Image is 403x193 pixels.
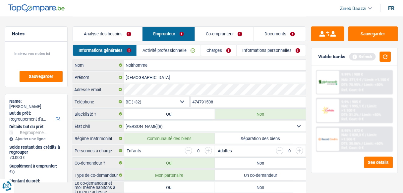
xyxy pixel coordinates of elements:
span: DTI: 30.06% [342,141,361,146]
span: Sauvegarder [29,74,53,79]
span: / [360,113,361,117]
a: Zineb Baazzi [335,3,372,14]
h5: Notes [12,31,61,37]
div: fr [388,5,395,11]
label: Séparation des biens [215,133,306,144]
span: / [363,78,364,82]
span: Limit: <50% [362,113,381,117]
span: Limit: >1.150 € [365,78,389,82]
a: Informations personnelles [237,45,306,56]
label: Le co-demandeur et moi-même habitons à la même adresse [73,182,124,193]
label: Enfants [127,149,142,153]
div: Viable banks [318,54,345,59]
label: Type de co-demandeur [73,170,124,180]
label: Téléphone [73,96,124,107]
img: Record Credits [318,135,338,144]
label: Non [215,158,306,168]
span: Limit: <50% [364,83,383,87]
input: 401020304 [191,96,306,107]
a: Emprunteur [143,27,195,41]
a: Analyse des besoins [73,27,142,41]
img: TopCompare Logo [8,4,65,12]
div: 70.000 € [9,155,63,160]
a: Informations générales [73,45,137,56]
label: Adultes [218,149,232,153]
div: Détails but du prêt [9,124,63,130]
label: Un co-demandeur [215,170,306,180]
span: DTI: 70.95% [342,83,361,87]
label: Personnes à charge [73,145,124,156]
div: 9.99% | 908 € [342,72,363,77]
div: 9.9% | 905 € [342,100,361,104]
label: Communauté des biens [124,133,215,144]
label: Nom [73,60,124,70]
a: Documents [254,27,306,41]
label: État civil [73,121,124,132]
span: / [362,141,363,146]
button: Sauvegarder [20,71,63,82]
label: Adresse email [73,84,124,95]
span: / [365,133,367,137]
label: Supplément à emprunter: [9,164,62,169]
span: / [365,104,367,108]
div: 0 [196,149,201,153]
div: 8.95% | 872 € [342,129,363,133]
a: Co-emprunteur [195,27,254,41]
span: € [9,169,12,174]
span: Limit: >1.506 € [342,133,377,141]
img: AlphaCredit [318,79,338,85]
button: Sauvegarder [348,26,398,41]
label: Non [215,182,306,193]
label: Montant du prêt: [9,178,62,184]
span: NAI: 2 028,3 € [342,133,364,137]
div: Refresh [349,53,376,60]
a: Activité professionnelle [137,45,201,56]
label: Oui [124,109,215,119]
div: [PERSON_NAME] [9,104,63,109]
div: 0 [287,149,293,153]
span: NAI: 371,9 € [342,78,362,82]
button: See details [364,157,393,168]
span: Limit: >1.100 € [342,104,377,113]
span: Zineb Baazzi [340,6,367,11]
label: Prénom [73,72,124,83]
label: Oui [124,182,215,193]
span: DTI: 31.2% [342,113,359,117]
label: Mon partenaire [124,170,215,180]
a: Charges [201,45,237,56]
div: Ref. Cost: 0 € [342,88,364,92]
div: Solde restant des crédits à regrouper [9,145,63,155]
label: Oui [124,158,215,168]
label: But du prêt: [9,111,62,116]
label: Co-demandeur ? [73,158,124,168]
div: Ajouter une ligne [9,136,63,141]
span: / [362,83,363,87]
div: Name: [9,99,63,104]
span: Limit: <60% [364,141,383,146]
label: Non [215,109,306,119]
div: Ref. Cost: 0 € [342,146,364,150]
img: Cofidis [318,106,338,115]
label: Blacklisté ? [73,109,124,119]
label: Régime matrimonial [73,133,124,144]
span: NAI: 1 995,1 € [342,104,364,108]
div: Ref. Cost: 0 € [342,117,364,121]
